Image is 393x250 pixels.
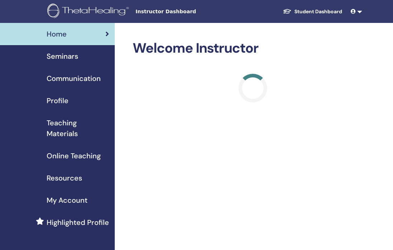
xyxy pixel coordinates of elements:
[47,29,67,39] span: Home
[47,173,82,183] span: Resources
[283,8,292,14] img: graduation-cap-white.svg
[47,217,109,228] span: Highlighted Profile
[47,117,109,139] span: Teaching Materials
[47,95,68,106] span: Profile
[47,4,131,20] img: logo.png
[133,40,373,57] h2: Welcome Instructor
[47,195,87,206] span: My Account
[47,150,101,161] span: Online Teaching
[47,51,78,62] span: Seminars
[277,5,348,18] a: Student Dashboard
[136,8,243,15] span: Instructor Dashboard
[47,73,101,84] span: Communication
